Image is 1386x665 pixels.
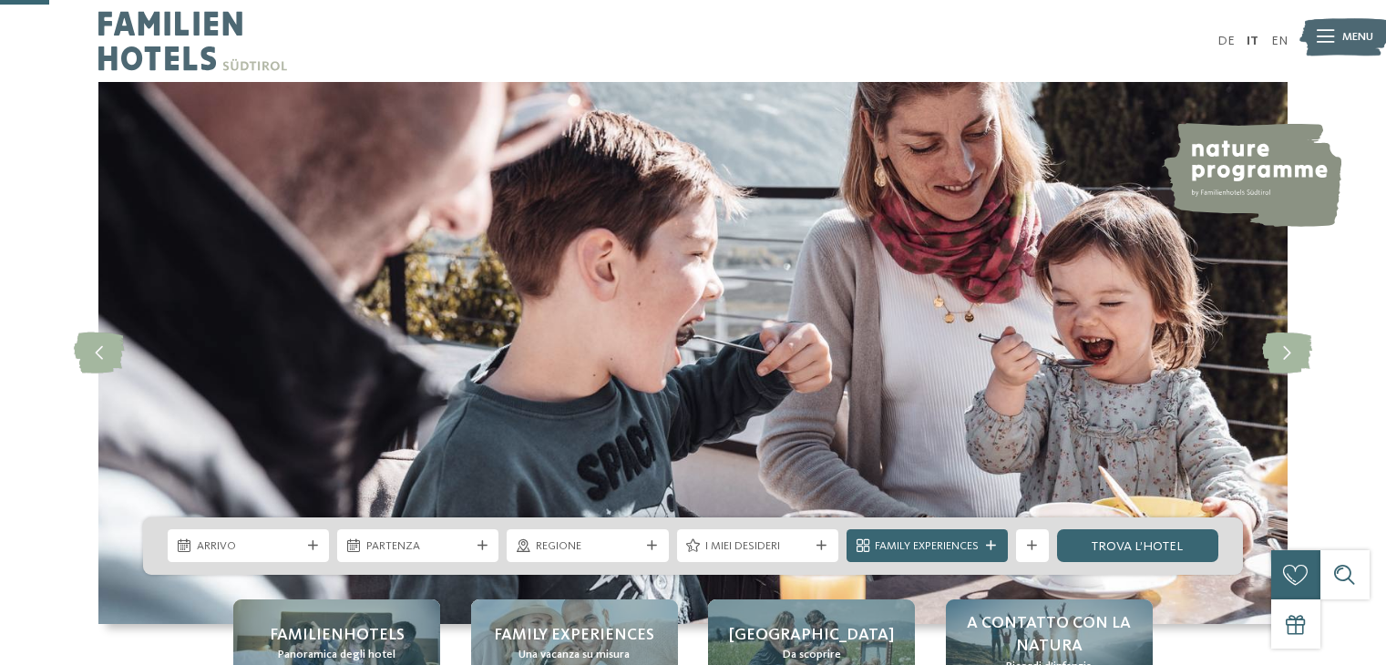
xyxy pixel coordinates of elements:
span: Una vacanza su misura [518,647,630,663]
span: Arrivo [197,538,301,555]
a: IT [1247,35,1258,47]
span: Panoramica degli hotel [278,647,395,663]
span: [GEOGRAPHIC_DATA] [729,624,894,647]
a: EN [1271,35,1288,47]
span: Menu [1342,29,1373,46]
img: Family hotel Alto Adige: the happy family places! [98,82,1288,624]
span: Da scoprire [783,647,841,663]
a: DE [1217,35,1235,47]
img: nature programme by Familienhotels Südtirol [1161,123,1341,227]
span: Regione [536,538,640,555]
span: Family Experiences [875,538,979,555]
span: A contatto con la natura [962,612,1136,658]
span: Partenza [366,538,470,555]
span: Familienhotels [270,624,405,647]
span: Family experiences [494,624,654,647]
a: trova l’hotel [1057,529,1218,562]
span: I miei desideri [705,538,809,555]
